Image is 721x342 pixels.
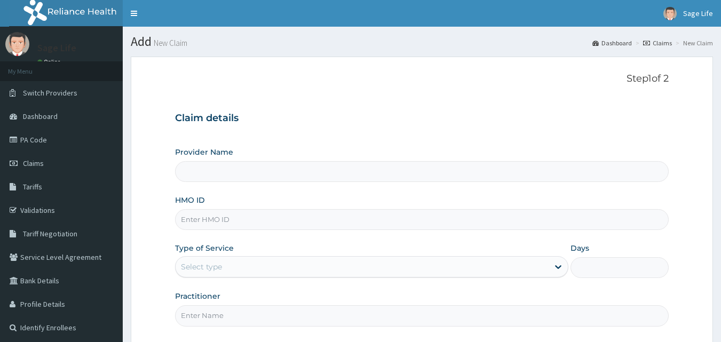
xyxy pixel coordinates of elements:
[175,291,220,301] label: Practitioner
[23,229,77,238] span: Tariff Negotiation
[175,113,669,124] h3: Claim details
[663,7,677,20] img: User Image
[23,158,44,168] span: Claims
[683,9,713,18] span: Sage Life
[181,261,222,272] div: Select type
[131,35,713,49] h1: Add
[643,38,672,47] a: Claims
[5,32,29,56] img: User Image
[23,88,77,98] span: Switch Providers
[152,39,187,47] small: New Claim
[175,209,669,230] input: Enter HMO ID
[571,243,589,253] label: Days
[175,147,233,157] label: Provider Name
[37,58,63,66] a: Online
[175,195,205,205] label: HMO ID
[673,38,713,47] li: New Claim
[175,73,669,85] p: Step 1 of 2
[23,112,58,121] span: Dashboard
[175,243,234,253] label: Type of Service
[23,182,42,192] span: Tariffs
[175,305,669,326] input: Enter Name
[592,38,632,47] a: Dashboard
[37,43,76,53] p: Sage Life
